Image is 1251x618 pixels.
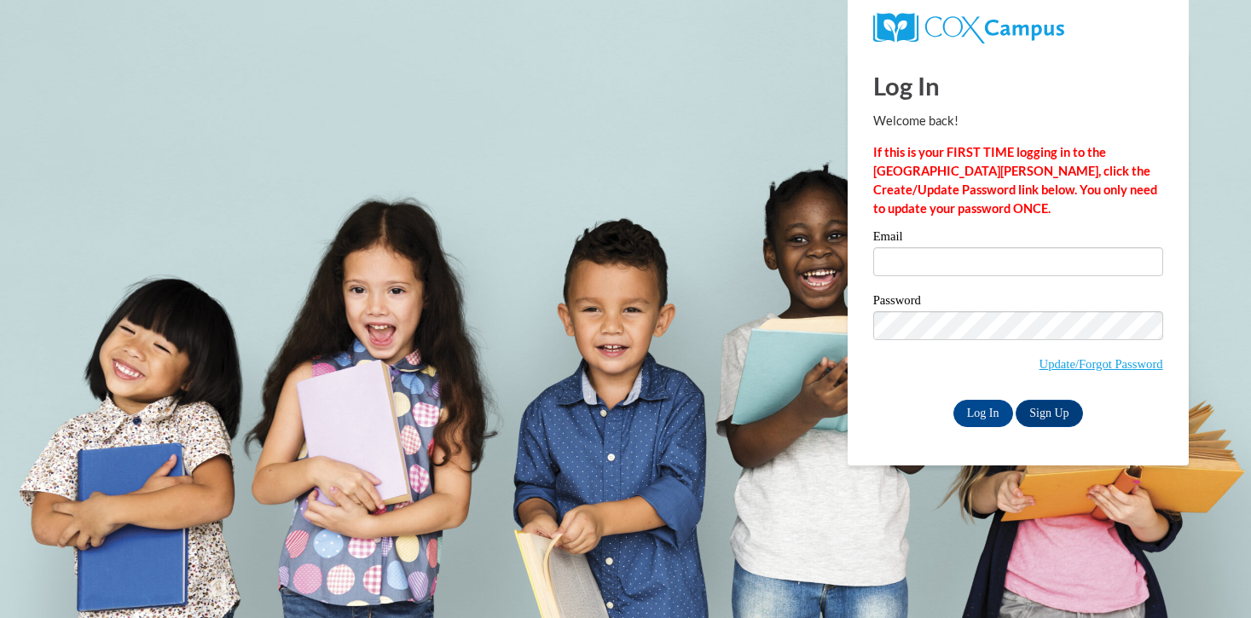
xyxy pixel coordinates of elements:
img: COX Campus [873,13,1064,43]
h1: Log In [873,68,1163,103]
a: Update/Forgot Password [1040,357,1163,371]
label: Password [873,294,1163,311]
label: Email [873,230,1163,247]
a: Sign Up [1016,400,1082,427]
input: Log In [953,400,1013,427]
a: COX Campus [873,13,1163,43]
p: Welcome back! [873,112,1163,130]
strong: If this is your FIRST TIME logging in to the [GEOGRAPHIC_DATA][PERSON_NAME], click the Create/Upd... [873,145,1157,216]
